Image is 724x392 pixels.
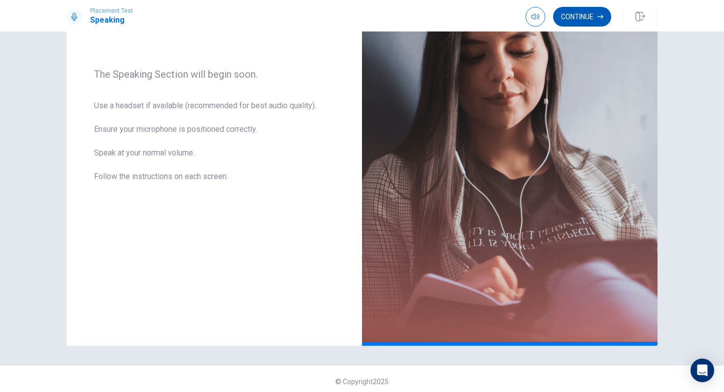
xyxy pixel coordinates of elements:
[94,68,334,80] span: The Speaking Section will begin soon.
[335,378,389,386] span: © Copyright 2025
[691,359,714,382] div: Open Intercom Messenger
[90,7,133,14] span: Placement Test
[94,100,334,194] span: Use a headset if available (recommended for best audio quality). Ensure your microphone is positi...
[553,7,611,27] button: Continue
[90,14,133,26] h1: Speaking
